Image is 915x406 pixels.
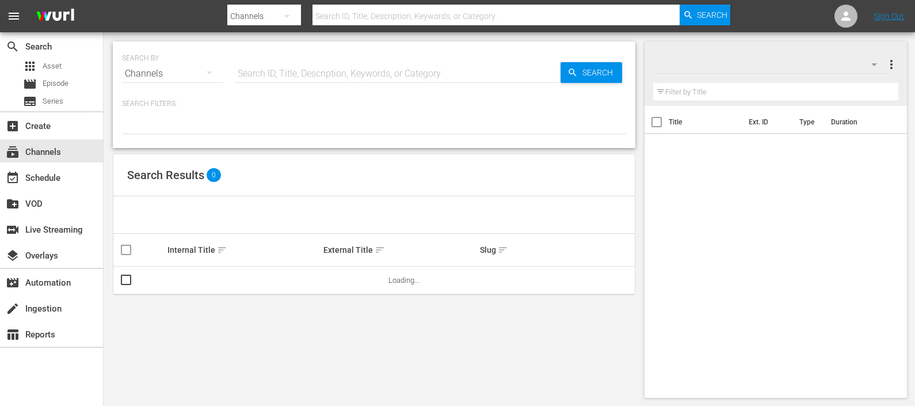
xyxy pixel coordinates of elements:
th: Duration [824,106,893,138]
span: Episode [23,77,37,91]
span: Asset [43,60,62,72]
div: Channels [122,58,223,90]
span: sort [217,245,227,255]
button: Search [561,62,622,83]
span: sort [375,245,385,255]
span: sort [498,245,508,255]
span: 0 [207,168,221,182]
span: Ingestion [6,302,20,316]
span: Search [6,40,20,54]
span: Search Results [127,168,204,182]
div: Internal Title [167,243,321,257]
span: more_vert [884,58,898,71]
span: Channels [6,145,20,159]
span: Series [23,94,37,108]
th: Title [669,106,742,138]
span: Episode [43,78,68,89]
span: Search [697,5,727,25]
th: Type [792,106,824,138]
button: more_vert [884,51,898,78]
span: Reports [6,328,20,342]
span: Search [578,62,622,83]
span: Series [43,96,63,107]
span: Loading... [388,276,420,284]
div: External Title [323,243,476,257]
span: Asset [23,59,37,73]
div: Slug [480,243,633,257]
img: ans4CAIJ8jUAAAAAAAAAAAAAAAAAAAAAAAAgQb4GAAAAAAAAAAAAAAAAAAAAAAAAJMjXAAAAAAAAAAAAAAAAAAAAAAAAgAT5G... [28,3,83,30]
th: Ext. ID [742,106,793,138]
span: VOD [6,197,20,211]
span: Schedule [6,171,20,185]
span: Overlays [6,249,20,263]
span: menu [7,9,21,23]
a: Sign Out [874,12,904,21]
span: Live Streaming [6,223,20,237]
span: Create [6,119,20,133]
span: Automation [6,276,20,290]
button: Search [680,5,730,25]
p: Search Filters: [122,99,626,109]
